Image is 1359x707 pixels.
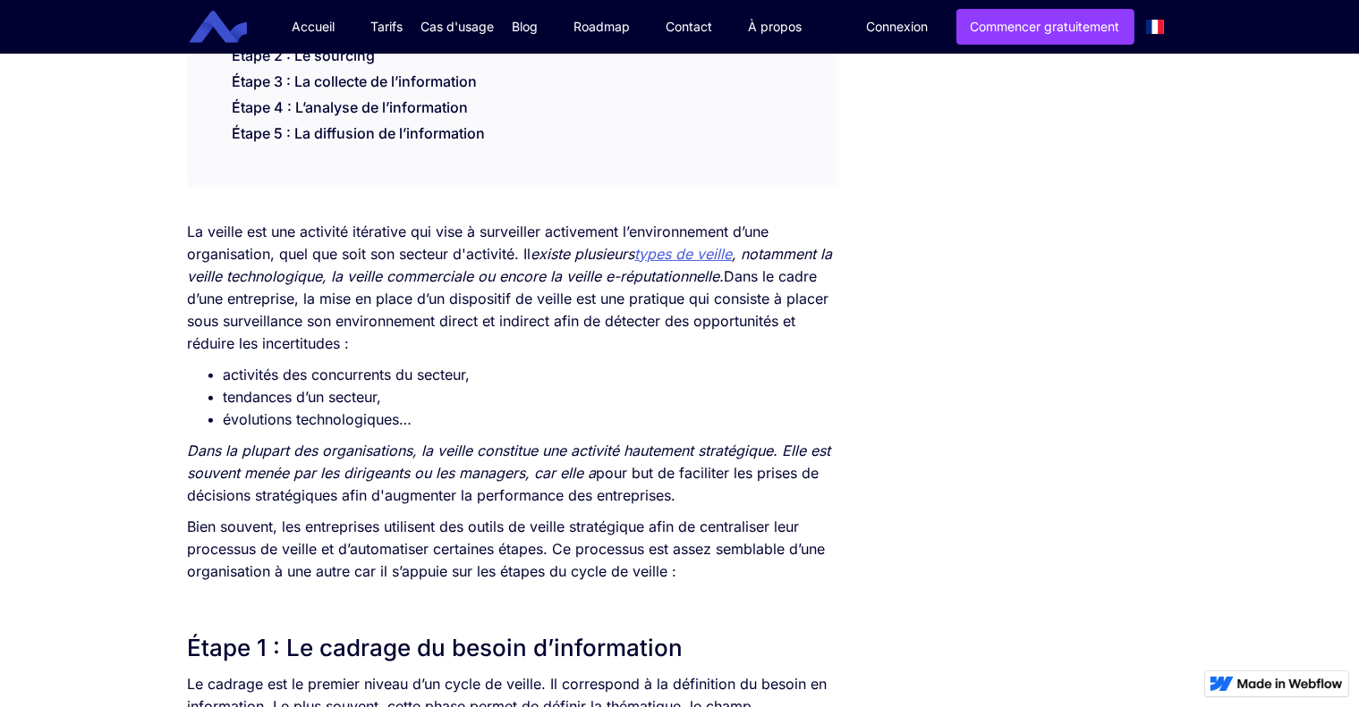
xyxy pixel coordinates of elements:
a: Étape 4 : L’analyse de l’information [233,98,469,116]
em: , notamment la veille technologique, la veille commerciale ou encore la veille e-réputationnelle. [188,245,833,285]
a: types de veille [635,245,733,263]
a: home [202,11,260,44]
p: ‍ [188,592,838,614]
img: Made in Webflow [1237,678,1343,689]
a: Commencer gratuitement [956,9,1134,45]
a: Connexion [854,10,942,44]
li: évolutions technologiques… [224,408,838,431]
em: existe plusieurs [531,245,635,263]
li: tendances d’un secteur, [224,386,838,408]
div: Cas d'usage [421,18,495,36]
p: La veille est une activité itérative qui vise à surveiller activement l’environnement d’une organ... [188,221,838,355]
p: pour but de faciliter les prises de décisions stratégiques afin d'augmenter la performance des en... [188,440,838,507]
p: Bien souvent, les entreprises utilisent des outils de veille stratégique afin de centraliser leur... [188,516,838,583]
a: Étape 3 : La collecte de l’information [233,72,478,90]
em: Dans la plupart des organisations, la veille constitue une activité hautement stratégique. Elle e... [188,442,831,482]
a: Étape 5 : La diffusion de l’information [233,124,486,142]
h2: Étape 1 : Le cadrage du besoin d’information [188,632,838,664]
a: Étape 2 : Le sourcing [233,46,376,64]
li: activités des concurrents du secteur, [224,364,838,386]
